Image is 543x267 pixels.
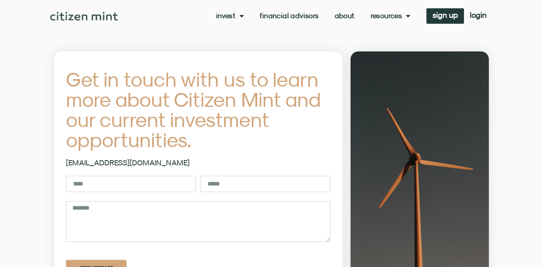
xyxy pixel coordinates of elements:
a: [EMAIL_ADDRESS][DOMAIN_NAME] [66,158,190,167]
span: sign up [432,12,458,18]
span: login [470,12,486,18]
a: Financial Advisors [260,12,319,20]
a: About [335,12,355,20]
nav: Menu [216,12,411,20]
img: Citizen Mint [50,12,118,21]
h4: Get in touch with us to learn more about Citizen Mint and our current investment opportunities. [66,69,331,150]
a: sign up [426,8,464,24]
a: login [464,8,492,24]
a: Resources [371,12,411,20]
a: Invest [216,12,244,20]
